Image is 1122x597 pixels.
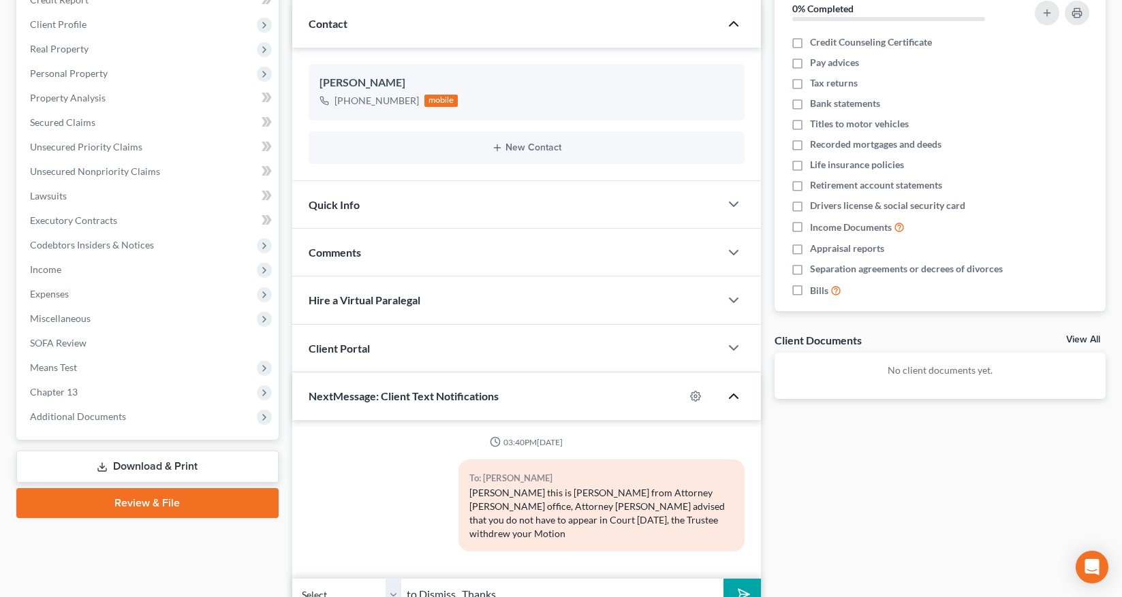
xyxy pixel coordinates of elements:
span: Comments [309,246,361,259]
div: [PERSON_NAME] this is [PERSON_NAME] from Attorney [PERSON_NAME] office, Attorney [PERSON_NAME] ad... [469,486,734,540]
span: Bank statements [810,97,880,110]
span: Credit Counseling Certificate [810,35,932,49]
span: Income [30,263,61,275]
div: mobile [424,95,458,107]
span: Pay advices [810,56,859,69]
div: Open Intercom Messenger [1076,551,1108,583]
span: Client Profile [30,18,87,30]
a: Unsecured Nonpriority Claims [19,159,279,184]
a: SOFA Review [19,331,279,355]
a: Secured Claims [19,110,279,135]
span: Secured Claims [30,116,95,128]
span: Separation agreements or decrees of divorces [810,262,1003,276]
span: Expenses [30,288,69,300]
span: Unsecured Priority Claims [30,141,142,152]
span: Codebtors Insiders & Notices [30,239,154,251]
span: Chapter 13 [30,386,78,398]
p: No client documents yet. [785,364,1095,377]
div: [PERSON_NAME] [320,75,734,91]
span: Titles to motor vehicles [810,117,909,131]
div: 03:40PM[DATE] [309,436,745,448]
a: Download & Print [16,451,279,483]
div: To: [PERSON_NAME] [469,470,734,486]
a: Lawsuits [19,184,279,208]
a: View All [1066,335,1100,344]
span: Tax returns [810,76,858,90]
span: Miscellaneous [30,312,91,324]
span: Retirement account statements [810,178,942,192]
strong: 0% Completed [792,3,854,14]
span: Appraisal reports [810,242,884,255]
span: Personal Property [30,67,108,79]
span: Additional Documents [30,410,126,422]
span: SOFA Review [30,337,87,349]
a: Unsecured Priority Claims [19,135,279,159]
span: Hire a Virtual Paralegal [309,293,420,306]
span: Contact [309,17,347,30]
span: NextMessage: Client Text Notifications [309,389,499,402]
div: [PHONE_NUMBER] [334,94,419,108]
span: Unsecured Nonpriority Claims [30,165,160,177]
span: Bills [810,284,828,297]
span: Quick Info [309,198,360,211]
span: Lawsuits [30,190,67,201]
span: Income Documents [810,221,892,234]
span: Property Analysis [30,92,106,103]
span: Real Property [30,43,89,54]
span: Recorded mortgages and deeds [810,138,941,151]
span: Means Test [30,361,77,373]
span: Drivers license & social security card [810,199,965,212]
a: Review & File [16,488,279,518]
span: Executory Contracts [30,214,117,226]
button: New Contact [320,142,734,153]
div: Client Documents [775,333,862,347]
a: Property Analysis [19,86,279,110]
span: Client Portal [309,342,370,355]
a: Executory Contracts [19,208,279,233]
span: Life insurance policies [810,158,904,172]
